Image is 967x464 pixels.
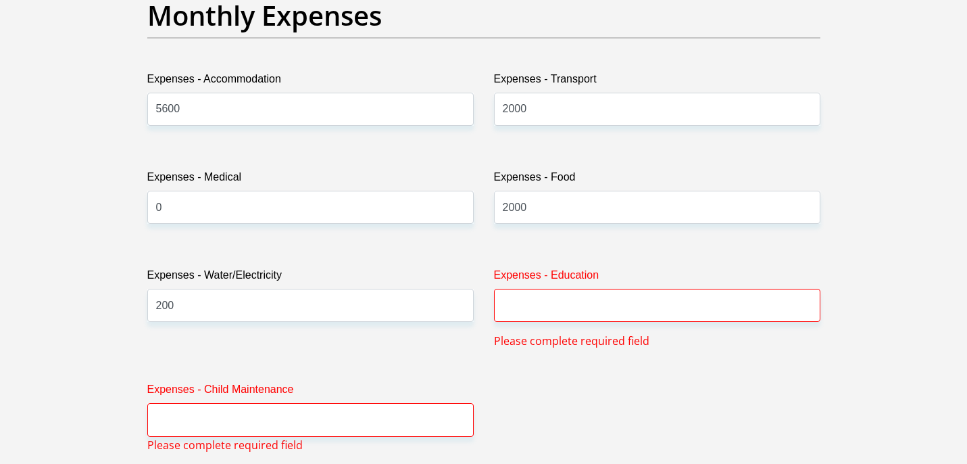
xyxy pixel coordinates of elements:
[494,71,820,93] label: Expenses - Transport
[494,169,820,191] label: Expenses - Food
[147,93,474,126] input: Expenses - Accommodation
[494,191,820,224] input: Expenses - Food
[494,289,820,322] input: Expenses - Education
[147,403,474,436] input: Expenses - Child Maintenance
[494,333,649,349] span: Please complete required field
[147,191,474,224] input: Expenses - Medical
[147,381,474,403] label: Expenses - Child Maintenance
[147,437,303,453] span: Please complete required field
[494,267,820,289] label: Expenses - Education
[494,93,820,126] input: Expenses - Transport
[147,289,474,322] input: Expenses - Water/Electricity
[147,267,474,289] label: Expenses - Water/Electricity
[147,71,474,93] label: Expenses - Accommodation
[147,169,474,191] label: Expenses - Medical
